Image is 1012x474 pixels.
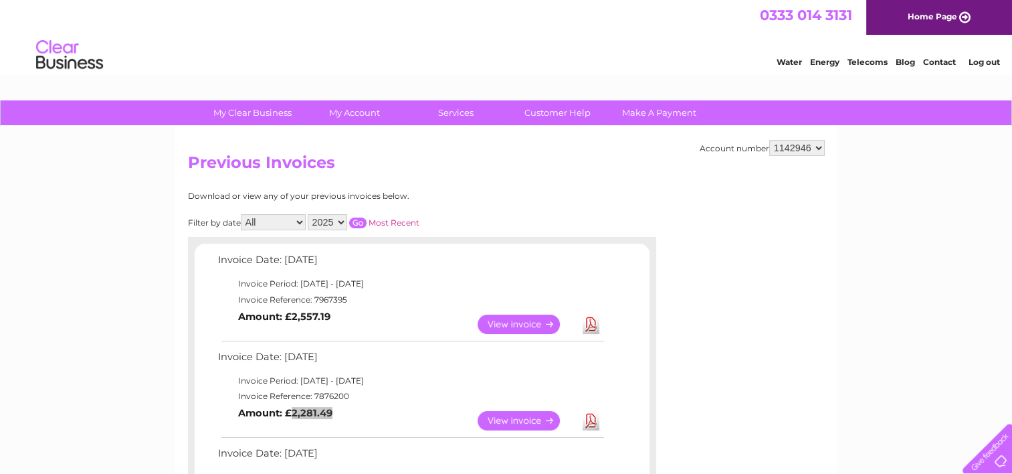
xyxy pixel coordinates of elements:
[604,100,714,125] a: Make A Payment
[502,100,613,125] a: Customer Help
[35,35,104,76] img: logo.png
[777,57,802,67] a: Water
[238,311,330,323] b: Amount: £2,557.19
[215,251,606,276] td: Invoice Date: [DATE]
[215,445,606,469] td: Invoice Date: [DATE]
[847,57,888,67] a: Telecoms
[583,411,599,430] a: Download
[188,153,825,179] h2: Previous Invoices
[215,388,606,404] td: Invoice Reference: 7876200
[191,7,823,65] div: Clear Business is a trading name of Verastar Limited (registered in [GEOGRAPHIC_DATA] No. 3667643...
[896,57,915,67] a: Blog
[923,57,956,67] a: Contact
[238,407,332,419] b: Amount: £2,281.49
[369,218,419,228] a: Most Recent
[810,57,839,67] a: Energy
[197,100,308,125] a: My Clear Business
[478,411,576,430] a: View
[215,292,606,308] td: Invoice Reference: 7967395
[299,100,409,125] a: My Account
[188,214,539,230] div: Filter by date
[760,7,852,23] a: 0333 014 3131
[968,57,999,67] a: Log out
[215,348,606,373] td: Invoice Date: [DATE]
[700,140,825,156] div: Account number
[215,373,606,389] td: Invoice Period: [DATE] - [DATE]
[478,315,576,334] a: View
[215,276,606,292] td: Invoice Period: [DATE] - [DATE]
[583,315,599,334] a: Download
[401,100,511,125] a: Services
[188,191,539,201] div: Download or view any of your previous invoices below.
